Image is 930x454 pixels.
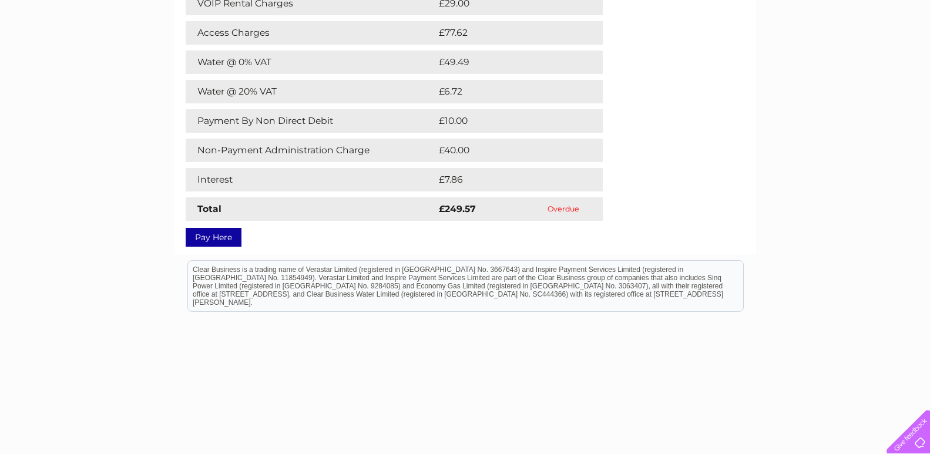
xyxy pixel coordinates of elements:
[828,50,845,59] a: Blog
[186,228,241,247] a: Pay Here
[439,203,476,214] strong: £249.57
[436,21,579,45] td: £77.62
[186,139,436,162] td: Non-Payment Administration Charge
[525,197,603,221] td: Overdue
[436,80,575,103] td: £6.72
[188,6,743,57] div: Clear Business is a trading name of Verastar Limited (registered in [GEOGRAPHIC_DATA] No. 3667643...
[436,139,580,162] td: £40.00
[186,21,436,45] td: Access Charges
[852,50,881,59] a: Contact
[436,168,575,191] td: £7.86
[891,50,919,59] a: Log out
[723,50,746,59] a: Water
[753,50,778,59] a: Energy
[186,51,436,74] td: Water @ 0% VAT
[436,51,580,74] td: £49.49
[186,80,436,103] td: Water @ 20% VAT
[785,50,821,59] a: Telecoms
[709,6,790,21] a: 0333 014 3131
[32,31,92,66] img: logo.png
[436,109,579,133] td: £10.00
[186,109,436,133] td: Payment By Non Direct Debit
[197,203,221,214] strong: Total
[186,168,436,191] td: Interest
